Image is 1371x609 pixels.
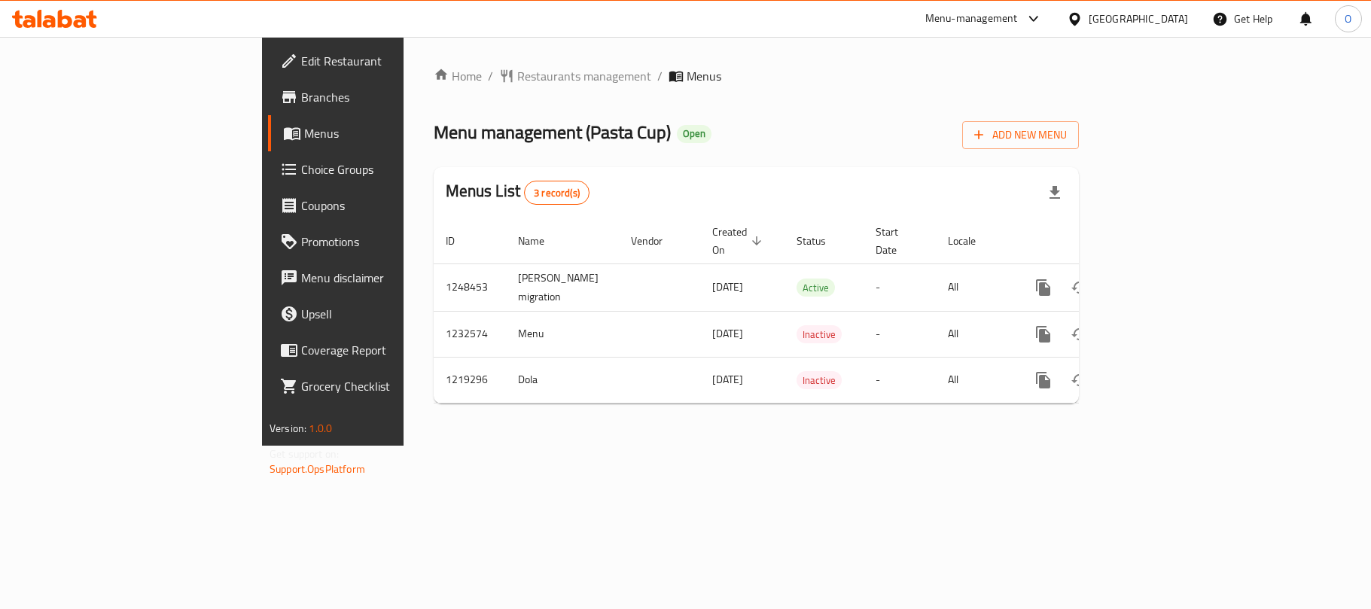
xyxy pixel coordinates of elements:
td: All [936,311,1013,357]
span: Get support on: [270,444,339,464]
span: Start Date [876,223,918,259]
span: Coupons [301,196,479,215]
span: Menus [304,124,479,142]
td: - [864,263,936,311]
a: Grocery Checklist [268,368,491,404]
span: Edit Restaurant [301,52,479,70]
span: Locale [948,232,995,250]
table: enhanced table [434,218,1182,403]
div: Export file [1037,175,1073,211]
span: Vendor [631,232,682,250]
span: [DATE] [712,324,743,343]
span: Promotions [301,233,479,251]
span: Menu management ( Pasta Cup ) [434,115,671,149]
a: Choice Groups [268,151,491,187]
td: - [864,311,936,357]
a: Upsell [268,296,491,332]
a: Promotions [268,224,491,260]
span: Created On [712,223,766,259]
a: Menu disclaimer [268,260,491,296]
span: Add New Menu [974,126,1067,145]
a: Menus [268,115,491,151]
span: Branches [301,88,479,106]
span: Upsell [301,305,479,323]
span: Menu disclaimer [301,269,479,287]
a: Coupons [268,187,491,224]
span: ID [446,232,474,250]
button: Change Status [1062,269,1098,306]
h2: Menus List [446,180,590,205]
div: Inactive [797,325,842,343]
div: Menu-management [925,10,1018,28]
th: Actions [1013,218,1182,264]
a: Support.OpsPlatform [270,459,365,479]
div: Inactive [797,371,842,389]
span: Status [797,232,845,250]
a: Edit Restaurant [268,43,491,79]
span: Grocery Checklist [301,377,479,395]
td: [PERSON_NAME] migration [506,263,619,311]
div: [GEOGRAPHIC_DATA] [1089,11,1188,27]
span: [DATE] [712,277,743,297]
span: Active [797,279,835,297]
span: Restaurants management [517,67,651,85]
button: more [1025,362,1062,398]
button: Add New Menu [962,121,1079,149]
button: Change Status [1062,316,1098,352]
button: more [1025,269,1062,306]
span: O [1345,11,1351,27]
span: Version: [270,419,306,438]
div: Total records count [524,181,590,205]
td: - [864,357,936,403]
a: Coverage Report [268,332,491,368]
span: 1.0.0 [309,419,332,438]
button: more [1025,316,1062,352]
span: 3 record(s) [525,186,589,200]
span: Choice Groups [301,160,479,178]
td: Dola [506,357,619,403]
nav: breadcrumb [434,67,1079,85]
span: Name [518,232,564,250]
td: All [936,263,1013,311]
td: All [936,357,1013,403]
span: Inactive [797,372,842,389]
button: Change Status [1062,362,1098,398]
a: Restaurants management [499,67,651,85]
span: Menus [687,67,721,85]
a: Branches [268,79,491,115]
span: Coverage Report [301,341,479,359]
span: Open [677,127,711,140]
span: Inactive [797,326,842,343]
span: [DATE] [712,370,743,389]
td: Menu [506,311,619,357]
li: / [657,67,663,85]
div: Open [677,125,711,143]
